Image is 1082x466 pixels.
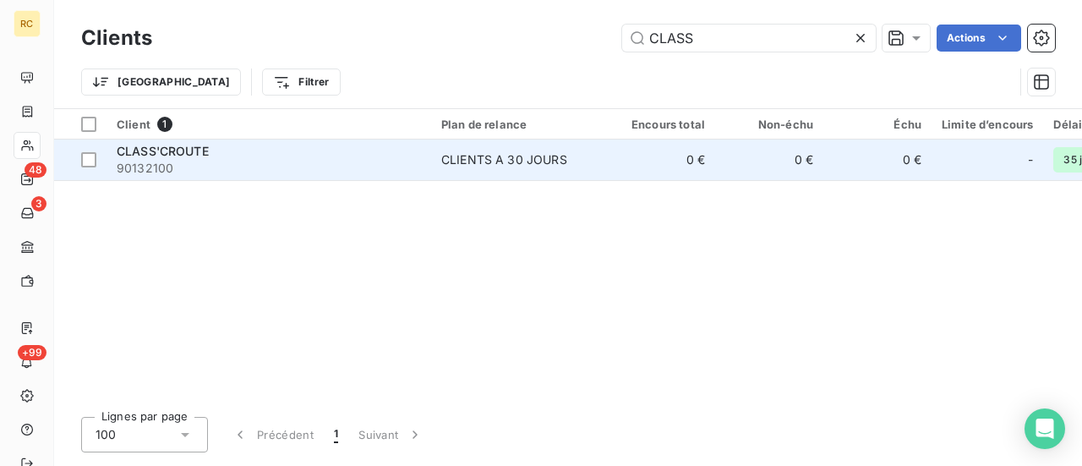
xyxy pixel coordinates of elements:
input: Rechercher [622,25,876,52]
button: [GEOGRAPHIC_DATA] [81,69,241,96]
div: Non-échu [725,118,813,131]
div: CLIENTS A 30 JOURS [441,151,567,168]
div: Plan de relance [441,118,597,131]
a: 48 [14,166,40,193]
div: RC [14,10,41,37]
span: 3 [31,196,46,211]
button: Actions [937,25,1021,52]
td: 0 € [715,140,823,180]
h3: Clients [81,23,152,53]
div: Encours total [617,118,705,131]
td: 0 € [823,140,932,180]
button: Filtrer [262,69,340,96]
span: 1 [157,117,172,132]
span: +99 [18,345,46,360]
span: 48 [25,162,46,178]
span: 1 [334,426,338,443]
a: 3 [14,200,40,227]
div: Échu [833,118,921,131]
span: 100 [96,426,116,443]
span: - [1028,151,1033,168]
button: 1 [324,417,348,452]
span: Client [117,118,150,131]
button: Précédent [221,417,324,452]
span: 90132100 [117,160,421,177]
div: Open Intercom Messenger [1025,408,1065,449]
button: Suivant [348,417,434,452]
div: Limite d’encours [942,118,1033,131]
span: CLASS'CROUTE [117,144,209,158]
td: 0 € [607,140,715,180]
